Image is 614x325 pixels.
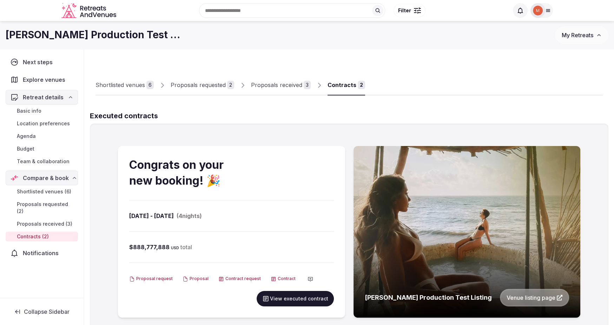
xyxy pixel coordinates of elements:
div: 2 [358,81,365,89]
span: Filter [398,7,411,14]
button: Proposal [183,276,209,282]
span: Team & collaboration [17,158,70,165]
span: Location preferences [17,120,70,127]
svg: Retreats and Venues company logo [61,3,118,19]
a: Visit the homepage [61,3,118,19]
button: Filter [394,4,425,17]
span: Next steps [23,58,55,66]
button: Contract [271,276,296,282]
button: Collapse Sidebar [6,304,78,319]
a: Proposals received (3) [6,219,78,229]
img: Corey's Production Test Listing [354,146,581,318]
span: Retreat details [23,93,64,101]
span: ( 4 night s ) [177,212,202,220]
span: USD [171,246,179,250]
a: Venue listing page [500,289,569,306]
h2: Executed contracts [90,111,608,121]
a: Proposals requested2 [171,75,234,95]
a: Basic info [6,106,78,116]
h1: [PERSON_NAME] Production Test Retreat [6,28,185,42]
span: Basic info [17,107,41,114]
img: Mark Fromson [533,6,543,15]
button: Proposal request [129,276,173,282]
a: Next steps [6,55,78,69]
div: 3 [304,81,311,89]
a: Contracts2 [328,75,365,95]
a: Shortlisted venues6 [95,75,154,95]
a: Team & collaboration [6,157,78,166]
a: Proposals requested (2) [6,199,78,216]
span: Budget [17,145,34,152]
h4: [PERSON_NAME] Production Test Listing [365,293,492,302]
div: Proposals received [251,81,302,89]
a: Proposals received3 [251,75,311,95]
span: Proposals received (3) [17,220,72,227]
div: 6 [146,81,154,89]
h3: Congrats on your new booking! 🎉 [129,157,230,189]
span: total [180,244,192,251]
button: Contract request [218,276,261,282]
a: Budget [6,144,78,154]
div: Proposals requested [171,81,226,89]
a: Agenda [6,131,78,141]
a: Explore venues [6,72,78,87]
span: Compare & book [23,174,69,182]
a: Location preferences [6,119,78,128]
span: Proposals requested (2) [17,201,75,215]
a: Notifications [6,246,78,260]
div: Contracts [328,81,356,89]
span: My Retreats [562,32,593,39]
a: Shortlisted venues (6) [6,187,78,197]
div: 2 [227,81,234,89]
span: Shortlisted venues (6) [17,188,71,195]
button: View executed contract [257,291,334,306]
a: Contracts (2) [6,232,78,241]
span: Explore venues [23,75,68,84]
span: Collapse Sidebar [24,308,70,315]
span: [DATE] - [DATE] [129,212,174,220]
button: My Retreats [555,26,608,44]
div: Shortlisted venues [95,81,145,89]
span: Agenda [17,133,36,140]
span: Contracts (2) [17,233,49,240]
span: $888,777,888 [129,244,170,251]
span: Notifications [23,249,61,257]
